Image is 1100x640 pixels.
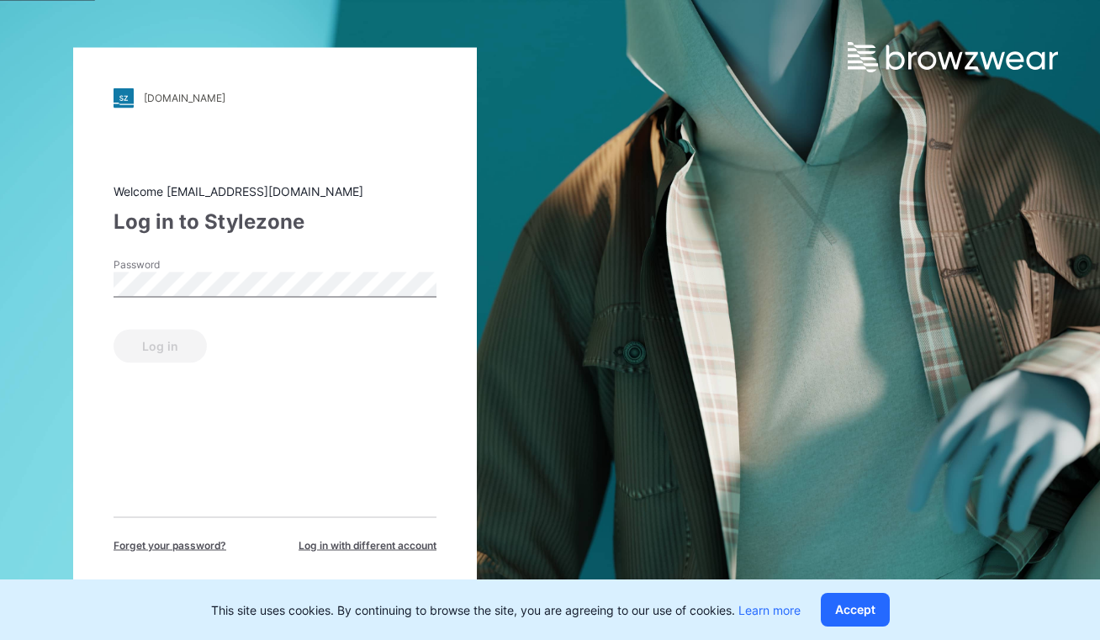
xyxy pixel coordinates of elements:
[114,257,231,272] label: Password
[738,603,801,617] a: Learn more
[114,87,134,108] img: stylezone-logo.562084cfcfab977791bfbf7441f1a819.svg
[211,601,801,619] p: This site uses cookies. By continuing to browse the site, you are agreeing to our use of cookies.
[848,42,1058,72] img: browzwear-logo.e42bd6dac1945053ebaf764b6aa21510.svg
[114,182,436,199] div: Welcome [EMAIL_ADDRESS][DOMAIN_NAME]
[114,206,436,236] div: Log in to Stylezone
[114,537,226,553] span: Forget your password?
[114,87,436,108] a: [DOMAIN_NAME]
[299,537,436,553] span: Log in with different account
[821,593,890,627] button: Accept
[144,92,225,104] div: [DOMAIN_NAME]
